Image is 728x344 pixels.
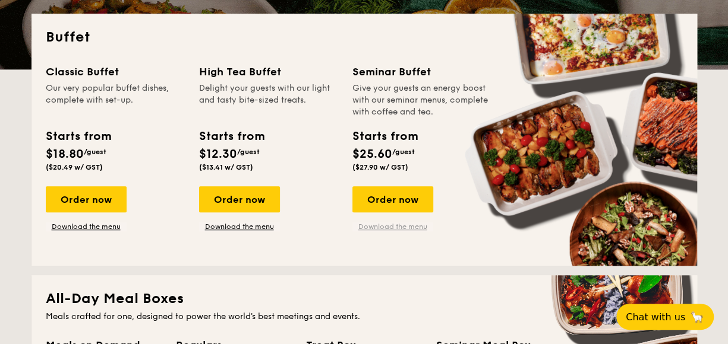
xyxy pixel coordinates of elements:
span: ($13.41 w/ GST) [199,163,253,171]
div: Order now [199,186,280,212]
span: 🦙 [690,310,704,324]
div: Starts from [352,128,417,145]
div: Starts from [199,128,264,145]
div: Starts from [46,128,111,145]
div: Order now [352,186,433,212]
button: Chat with us🦙 [616,304,714,330]
span: /guest [392,148,415,156]
span: $12.30 [199,147,237,161]
span: Chat with us [626,311,685,323]
h2: Buffet [46,28,683,47]
span: $18.80 [46,147,84,161]
div: Seminar Buffet [352,63,491,80]
div: Give your guests an energy boost with our seminar menus, complete with coffee and tea. [352,82,491,118]
div: Delight your guests with our light and tasty bite-sized treats. [199,82,338,118]
h2: All-Day Meal Boxes [46,289,683,308]
a: Download the menu [352,222,433,231]
div: High Tea Buffet [199,63,338,80]
a: Download the menu [199,222,280,231]
div: Classic Buffet [46,63,185,80]
div: Meals crafted for one, designed to power the world's best meetings and events. [46,311,683,323]
span: /guest [237,148,260,156]
span: ($27.90 w/ GST) [352,163,408,171]
span: ($20.49 w/ GST) [46,163,103,171]
a: Download the menu [46,222,127,231]
span: $25.60 [352,147,392,161]
div: Our very popular buffet dishes, complete with set-up. [46,82,185,118]
span: /guest [84,148,106,156]
div: Order now [46,186,127,212]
